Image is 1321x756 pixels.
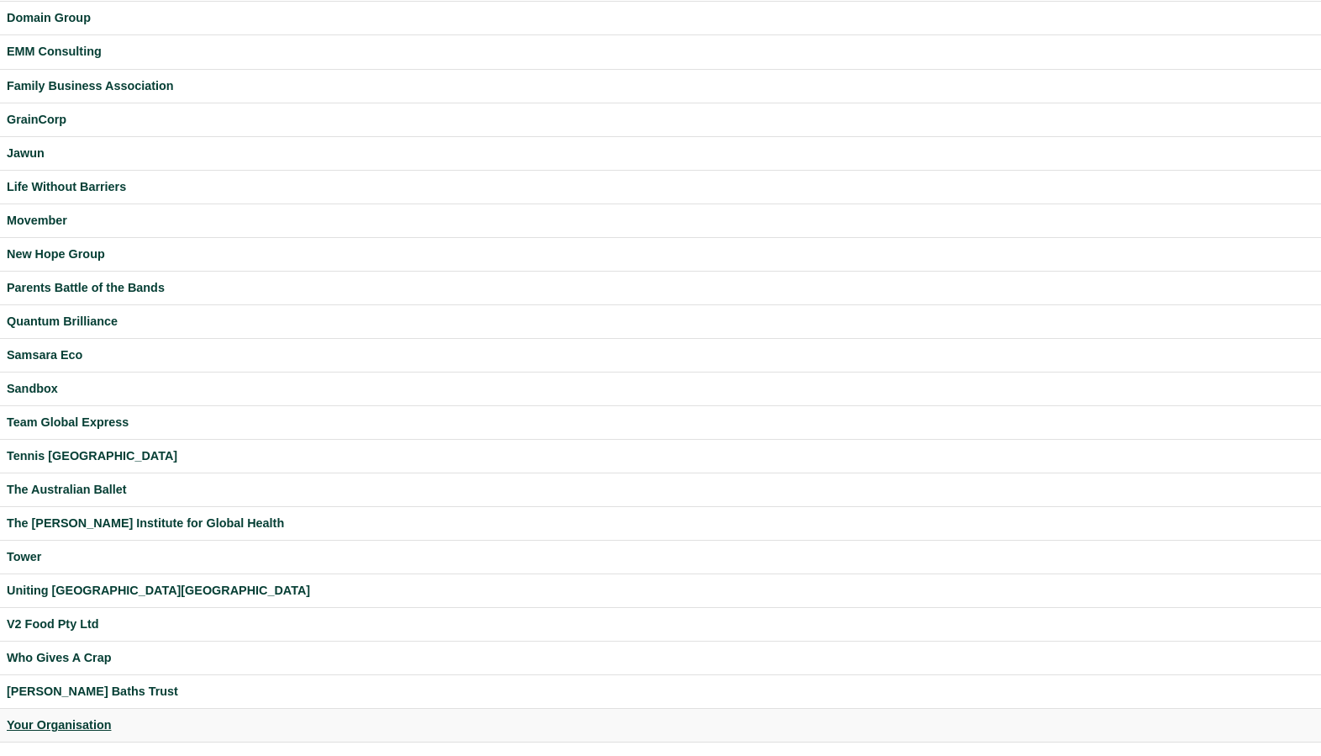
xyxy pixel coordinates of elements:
[7,177,1314,197] a: Life Without Barriers
[7,615,1314,634] a: V2 Food Pty Ltd
[7,447,1314,466] a: Tennis [GEOGRAPHIC_DATA]
[7,648,1314,668] a: Who Gives A Crap
[7,77,1314,96] a: Family Business Association
[7,581,1314,600] a: Uniting [GEOGRAPHIC_DATA][GEOGRAPHIC_DATA]
[7,312,1314,331] a: Quantum Brilliance
[7,42,1314,61] a: EMM Consulting
[7,547,1314,567] a: Tower
[7,144,1314,163] a: Jawun
[7,110,1314,130] a: GrainCorp
[7,480,1314,500] a: The Australian Ballet
[7,278,1314,298] a: Parents Battle of the Bands
[7,211,1314,230] a: Movember
[7,245,1314,264] a: New Hope Group
[7,8,1314,28] a: Domain Group
[7,682,1314,701] a: [PERSON_NAME] Baths Trust
[7,346,1314,365] a: Samsara Eco
[7,413,1314,432] a: Team Global Express
[7,379,1314,399] a: Sandbox
[7,514,1314,533] a: The [PERSON_NAME] Institute for Global Health
[7,716,1314,735] a: Your Organisation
